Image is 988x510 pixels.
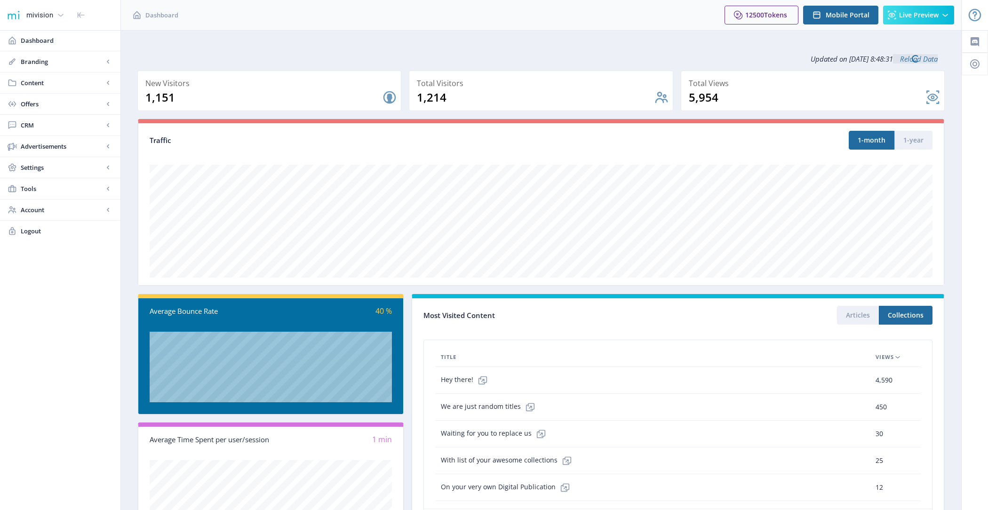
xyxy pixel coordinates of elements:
span: Account [21,205,104,215]
span: 30 [876,428,883,439]
div: 1,151 [145,90,382,105]
span: Content [21,78,104,88]
img: 1f20cf2a-1a19-485c-ac21-848c7d04f45b.png [6,8,21,23]
div: New Visitors [145,77,397,90]
span: Waiting for you to replace us [441,424,550,443]
div: mivision [26,5,53,25]
span: Tools [21,184,104,193]
span: 25 [876,455,883,466]
span: Logout [21,226,113,236]
div: Average Bounce Rate [150,306,271,317]
span: CRM [21,120,104,130]
span: Title [441,351,456,363]
button: 12500Tokens [725,6,798,24]
button: 1-month [849,131,894,150]
span: Hey there! [441,371,492,390]
button: 1-year [894,131,932,150]
div: Updated on [DATE] 8:48:31 [137,47,945,71]
span: 40 % [375,306,392,316]
div: Most Visited Content [423,308,678,323]
a: Reload Data [893,54,938,64]
span: Advertisements [21,142,104,151]
span: Settings [21,163,104,172]
span: Live Preview [899,11,939,19]
button: Live Preview [883,6,954,24]
span: Dashboard [21,36,113,45]
span: 12 [876,482,883,493]
div: Average Time Spent per user/session [150,434,271,445]
span: Mobile Portal [826,11,869,19]
span: 4,590 [876,375,892,386]
span: Branding [21,57,104,66]
span: We are just random titles [441,398,540,416]
span: Dashboard [145,10,178,20]
span: Offers [21,99,104,109]
div: Total Views [689,77,940,90]
span: 450 [876,401,887,413]
div: 5,954 [689,90,925,105]
span: On your very own Digital Publication [441,478,574,497]
button: Articles [837,306,879,325]
button: Mobile Portal [803,6,878,24]
div: Traffic [150,135,541,146]
button: Collections [879,306,932,325]
div: Total Visitors [417,77,669,90]
span: Views [876,351,894,363]
span: Tokens [764,10,787,19]
span: With list of your awesome collections [441,451,576,470]
div: 1 min [271,434,392,445]
div: 1,214 [417,90,653,105]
